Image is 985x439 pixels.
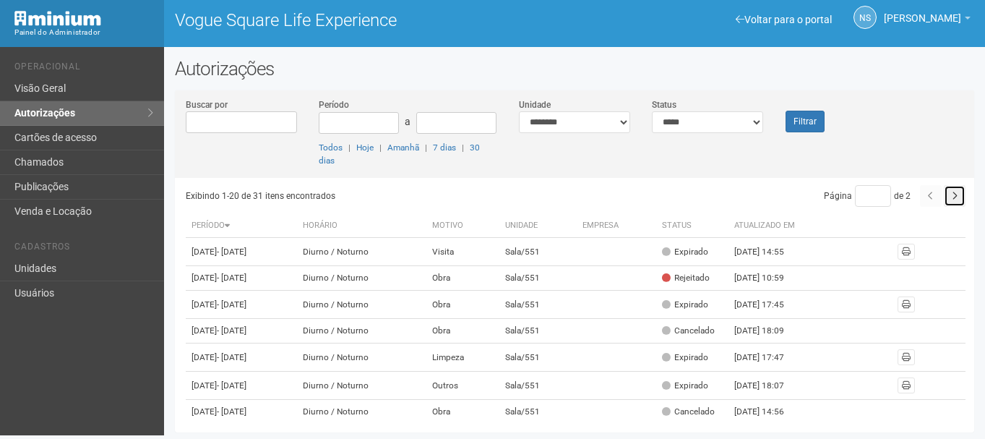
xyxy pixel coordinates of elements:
div: Cancelado [662,406,715,418]
span: | [462,142,464,153]
td: Sala/551 [499,319,577,344]
td: Visita [426,238,499,266]
label: Período [319,98,349,111]
td: Diurno / Noturno [297,400,426,425]
a: Todos [319,142,343,153]
div: Cancelado [662,325,715,337]
span: Página de 2 [824,191,911,201]
a: [PERSON_NAME] [884,14,971,26]
th: Atualizado em [728,214,808,238]
div: Painel do Administrador [14,26,153,39]
button: Filtrar [786,111,825,132]
div: Expirado [662,299,708,311]
td: [DATE] [186,344,297,372]
th: Período [186,214,297,238]
span: - [DATE] [217,406,246,417]
div: Exibindo 1-20 de 31 itens encontrados [186,185,576,207]
td: [DATE] [186,266,297,291]
td: [DATE] [186,291,297,319]
a: Hoje [356,142,374,153]
td: Diurno / Noturno [297,319,426,344]
th: Unidade [499,214,577,238]
div: Rejeitado [662,272,710,284]
span: - [DATE] [217,273,246,283]
li: Operacional [14,61,153,77]
span: - [DATE] [217,299,246,310]
td: Diurno / Noturno [297,344,426,372]
th: Motivo [426,214,499,238]
li: Cadastros [14,242,153,257]
span: - [DATE] [217,247,246,257]
td: Outros [426,372,499,400]
td: Diurno / Noturno [297,291,426,319]
span: - [DATE] [217,380,246,391]
h2: Autorizações [175,58,974,80]
td: [DATE] [186,400,297,425]
td: Obra [426,400,499,425]
td: Limpeza [426,344,499,372]
td: Sala/551 [499,400,577,425]
a: Amanhã [387,142,419,153]
div: Expirado [662,351,708,364]
td: Diurno / Noturno [297,238,426,266]
th: Status [656,214,728,238]
td: Sala/551 [499,344,577,372]
td: [DATE] 17:45 [728,291,808,319]
th: Horário [297,214,426,238]
div: Expirado [662,246,708,258]
span: | [379,142,382,153]
td: Obra [426,291,499,319]
img: Minium [14,11,101,26]
td: [DATE] [186,372,297,400]
a: NS [853,6,877,29]
label: Buscar por [186,98,228,111]
td: Obra [426,319,499,344]
a: 7 dias [433,142,456,153]
td: [DATE] 18:09 [728,319,808,344]
td: Sala/551 [499,291,577,319]
span: | [348,142,350,153]
td: [DATE] 18:07 [728,372,808,400]
th: Empresa [577,214,656,238]
span: a [405,116,410,127]
td: [DATE] 17:47 [728,344,808,372]
td: [DATE] 10:59 [728,266,808,291]
td: [DATE] 14:56 [728,400,808,425]
span: - [DATE] [217,325,246,336]
td: Diurno / Noturno [297,372,426,400]
label: Status [652,98,676,111]
a: Voltar para o portal [736,14,832,25]
span: | [425,142,427,153]
div: Expirado [662,380,708,392]
td: Obra [426,266,499,291]
td: Sala/551 [499,372,577,400]
td: Diurno / Noturno [297,266,426,291]
td: [DATE] [186,319,297,344]
td: Sala/551 [499,266,577,291]
span: - [DATE] [217,352,246,362]
td: [DATE] 14:55 [728,238,808,266]
td: [DATE] [186,238,297,266]
h1: Vogue Square Life Experience [175,11,564,30]
td: Sala/551 [499,238,577,266]
label: Unidade [519,98,551,111]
